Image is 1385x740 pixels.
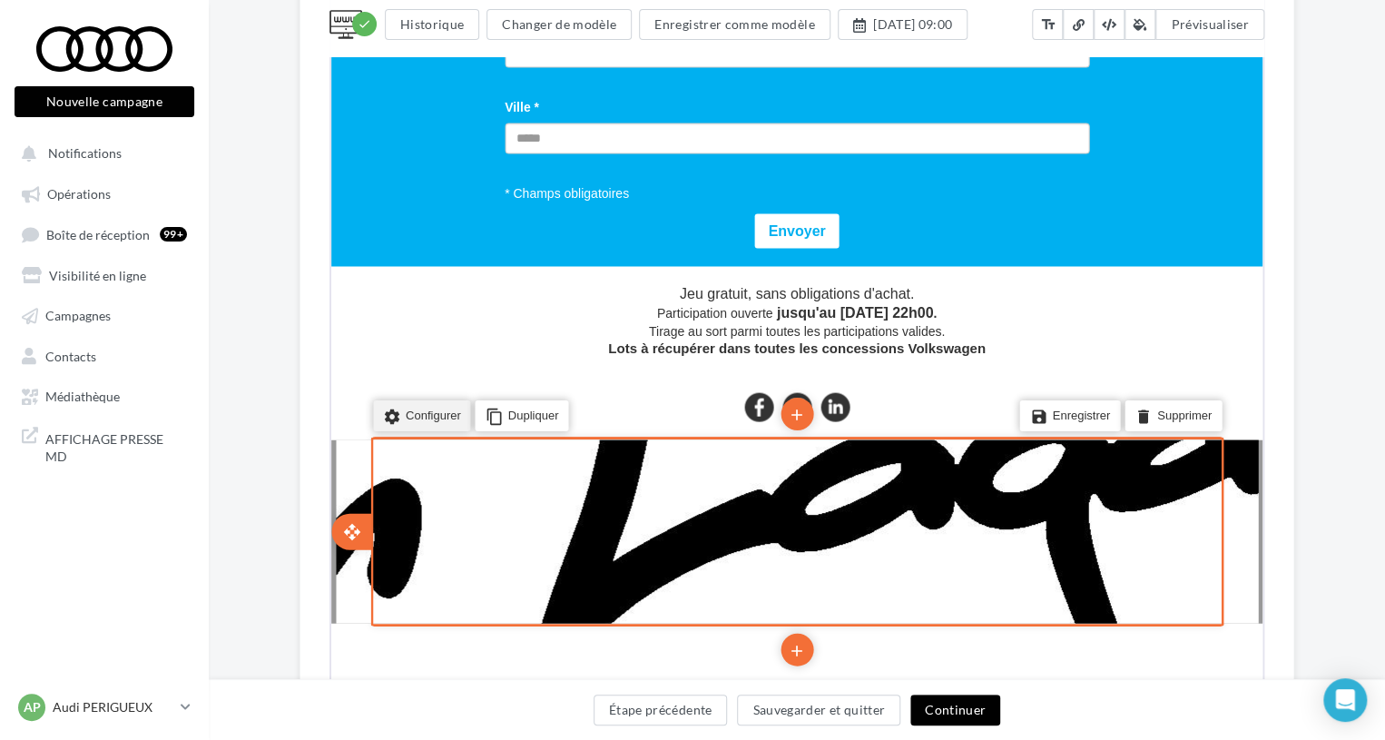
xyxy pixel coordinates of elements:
a: Contacts [11,339,198,371]
button: Étape précédente [594,695,728,725]
span: Médiathèque [45,389,120,404]
a: Visibilité en ligne [11,258,198,291]
button: Notifications [11,136,191,169]
span: Prévisualiser [1171,16,1249,32]
span: Contacts [45,348,96,363]
strong: Gagnez vos places pour encourager les Bleus ! [241,673,690,696]
button: Nouvelle campagne [15,86,194,117]
button: Changer de modèle [486,9,632,40]
i: text_fields [1039,15,1056,34]
button: Continuer [910,695,1000,725]
span: AFFICHAGE PRESSE MD [45,427,187,466]
img: BANNIERE_EMAIL_LOGO.png [48,14,883,292]
span: Visibilité en ligne [49,267,146,282]
div: 99+ [160,227,187,242]
button: Prévisualiser [1155,9,1264,40]
a: Opérations [11,176,198,209]
a: Campagnes [11,298,198,331]
span: Notifications [48,145,122,161]
a: Boîte de réception99+ [11,217,198,251]
a: AFFICHAGE PRESSE MD [11,419,198,473]
button: Enregistrer comme modèle [639,9,830,40]
button: Historique [385,9,480,40]
div: Modifications enregistrées [352,12,377,36]
span: Campagnes [45,308,111,323]
span: Opérations [47,186,111,202]
a: Médiathèque [11,379,198,411]
strong: Grand Jeu Concours Volkswagen [PERSON_NAME] [221,647,711,670]
button: [DATE] 09:00 [838,9,968,40]
button: text_fields [1032,9,1063,40]
div: Open Intercom Messenger [1323,678,1367,722]
span: AP [24,698,41,716]
a: AP Audi PERIGUEUX [15,690,194,725]
button: Sauvegarder et quitter [737,695,900,725]
span: Boîte de réception [46,226,150,242]
p: Audi PERIGUEUX [53,698,173,716]
i: check [358,17,371,31]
